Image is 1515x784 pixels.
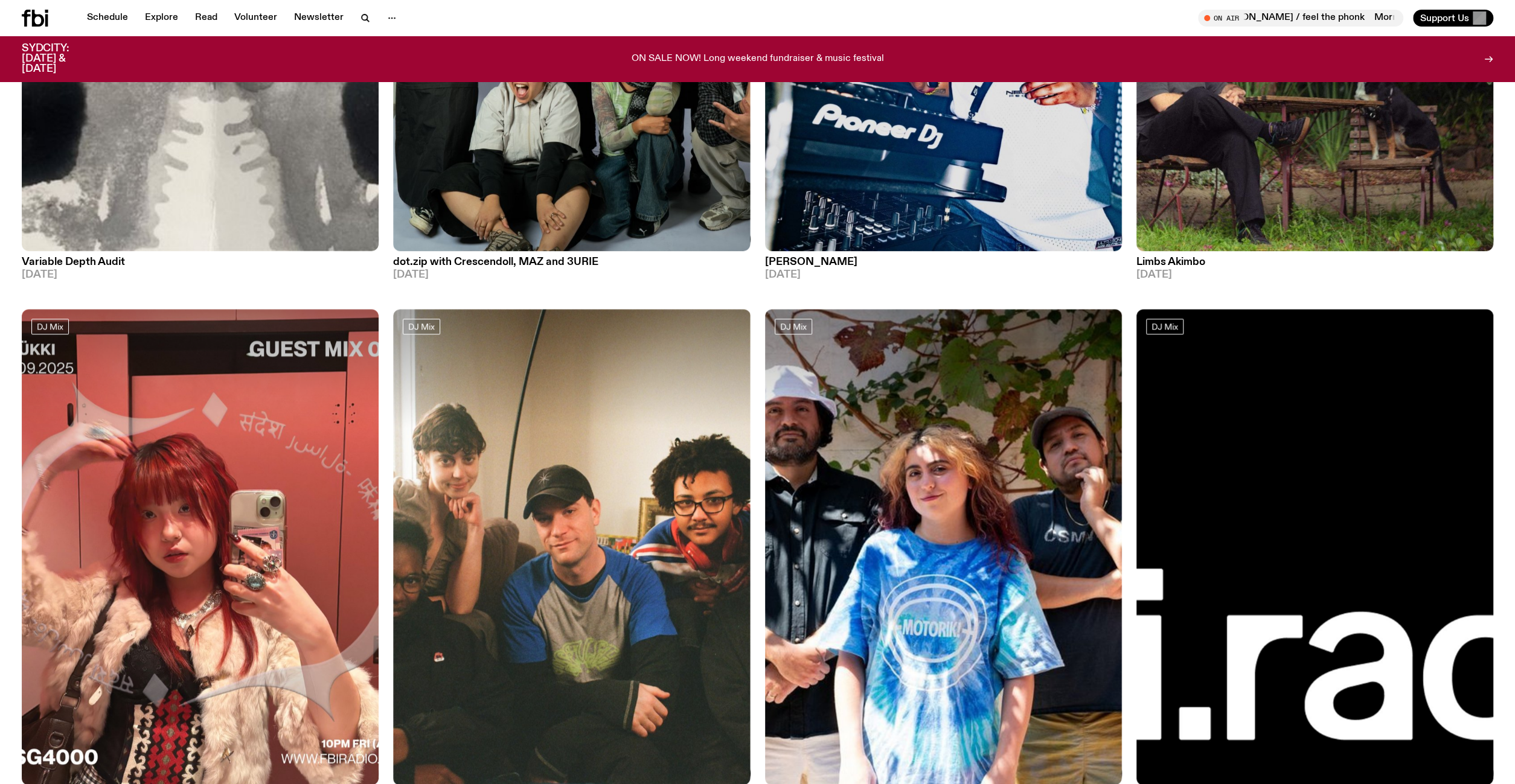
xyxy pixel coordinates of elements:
[1151,322,1178,331] span: DJ Mix
[22,251,379,280] a: Variable Depth Audit[DATE]
[1136,257,1493,267] h3: Limbs Akimbo
[1136,270,1493,280] span: [DATE]
[765,270,1122,280] span: [DATE]
[37,322,63,331] span: DJ Mix
[1413,10,1493,27] button: Support Us
[188,10,225,27] a: Read
[403,319,440,334] a: DJ Mix
[1146,319,1183,334] a: DJ Mix
[22,43,99,74] h3: SYDCITY: [DATE] & [DATE]
[1136,251,1493,280] a: Limbs Akimbo[DATE]
[22,257,379,267] h3: Variable Depth Audit
[22,270,379,280] span: [DATE]
[393,270,750,280] span: [DATE]
[408,322,435,331] span: DJ Mix
[138,10,185,27] a: Explore
[775,319,812,334] a: DJ Mix
[80,10,135,27] a: Schedule
[1198,10,1403,27] button: On AirMornings with [PERSON_NAME] / feel the phonkMornings with [PERSON_NAME] / feel the phonk
[780,322,807,331] span: DJ Mix
[765,257,1122,267] h3: [PERSON_NAME]
[287,10,351,27] a: Newsletter
[765,251,1122,280] a: [PERSON_NAME][DATE]
[227,10,284,27] a: Volunteer
[632,54,884,65] p: ON SALE NOW! Long weekend fundraiser & music festival
[1420,13,1469,24] span: Support Us
[31,319,69,334] a: DJ Mix
[393,251,750,280] a: dot.zip with Crescendoll, MAZ and 3URIE[DATE]
[393,257,750,267] h3: dot.zip with Crescendoll, MAZ and 3URIE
